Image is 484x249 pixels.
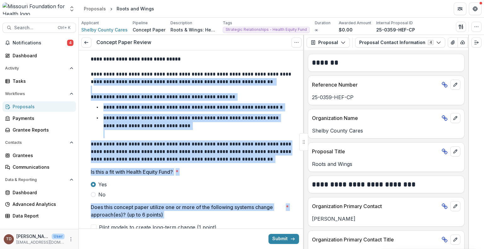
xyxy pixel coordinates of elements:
span: Activity [5,66,67,71]
div: Dashboard [13,189,71,196]
span: Strategic Relationships - Health Equity Fund [226,27,307,32]
p: [EMAIL_ADDRESS][DOMAIN_NAME] [16,240,65,245]
p: Shelby County Cares [312,127,460,134]
button: edit [450,113,460,123]
button: Options [291,37,302,48]
div: Advanced Analytics [13,201,71,207]
button: Open Contacts [3,138,76,148]
a: Advanced Analytics [3,199,76,209]
div: Proposals [84,5,106,12]
p: Internal Proposal ID [376,20,413,26]
p: Applicant [81,20,99,26]
button: Search... [3,23,76,33]
p: Reference Number [312,81,439,88]
div: Grantee Reports [13,127,71,133]
p: Proposal Title [312,148,439,155]
button: edit [450,80,460,90]
p: [PERSON_NAME] [16,233,49,240]
p: 25-0359-HEF-CP [312,93,460,101]
p: Organization Primary Contact [312,202,439,210]
p: Awarded Amount [339,20,371,26]
p: Tags [223,20,232,26]
a: Grantee Reports [3,125,76,135]
button: View Attached Files [448,37,458,48]
p: [PERSON_NAME] [312,215,460,223]
span: Yes [98,181,107,188]
button: Open Data & Reporting [3,175,76,185]
a: Proposals [81,4,108,13]
span: Workflows [5,92,67,96]
button: Submit [268,234,299,244]
p: Concept Paper [133,26,165,33]
div: Grantees [13,152,71,159]
button: Expand right [471,37,481,48]
a: Dashboard [3,187,76,198]
button: edit [450,146,460,156]
a: Proposals [3,101,76,112]
p: 25-0359-HEF-CP [376,26,415,33]
button: Open entity switcher [67,3,76,15]
button: Proposal [307,37,350,48]
p: Organization Name [312,114,439,122]
button: Proposal Contact Information4 [355,37,445,48]
span: No [98,191,106,198]
span: Data & Reporting [5,178,67,182]
div: Communications [13,164,71,170]
div: Ty Dowdy [6,237,12,241]
a: Communications [3,162,76,172]
button: Notifications4 [3,38,76,48]
button: Open Workflows [3,89,76,99]
div: Dashboard [13,52,71,59]
div: Tasks [13,78,71,84]
span: Search... [14,25,54,31]
nav: breadcrumb [81,4,157,13]
div: Proposals [13,103,71,110]
p: Organization Primary Contact Title [312,236,439,243]
p: Does this concept paper utilize one or more of the following systems change approach(es)? (up to ... [91,203,283,218]
div: Data Report [13,212,71,219]
button: Get Help [469,3,481,15]
button: More [67,235,75,243]
p: Description [170,20,192,26]
p: Roots & Wings: Healing Across Generations is a systems-change initiative by Shelby County Cares (... [170,26,218,33]
p: Duration [315,20,331,26]
button: edit [450,235,460,245]
a: Dashboard [3,50,76,61]
button: edit [450,201,460,211]
button: Open Activity [3,63,76,73]
p: ∞ [315,26,318,33]
h3: Concept Paper Review [96,39,151,45]
a: Data Report [3,211,76,221]
a: Shelby County Cares [81,26,128,33]
div: Ctrl + K [56,24,72,31]
span: Pilot models to create long-term change (1 point) [99,224,216,231]
span: 4 [67,40,73,46]
p: $0.00 [339,26,353,33]
span: Notifications [13,40,67,46]
p: Pipeline [133,20,148,26]
a: Payments [3,113,76,123]
button: Edit as form [467,37,477,48]
button: Partners [454,3,466,15]
p: Roots and Wings [312,160,460,168]
div: Payments [13,115,71,122]
p: Is this a fit with Health Equity Fund? [91,168,173,176]
span: Contacts [5,140,67,145]
p: User [52,234,65,239]
div: Roots and Wings [117,5,154,12]
a: Grantees [3,150,76,161]
a: Tasks [3,76,76,86]
img: Missouri Foundation for Health logo [3,3,65,15]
